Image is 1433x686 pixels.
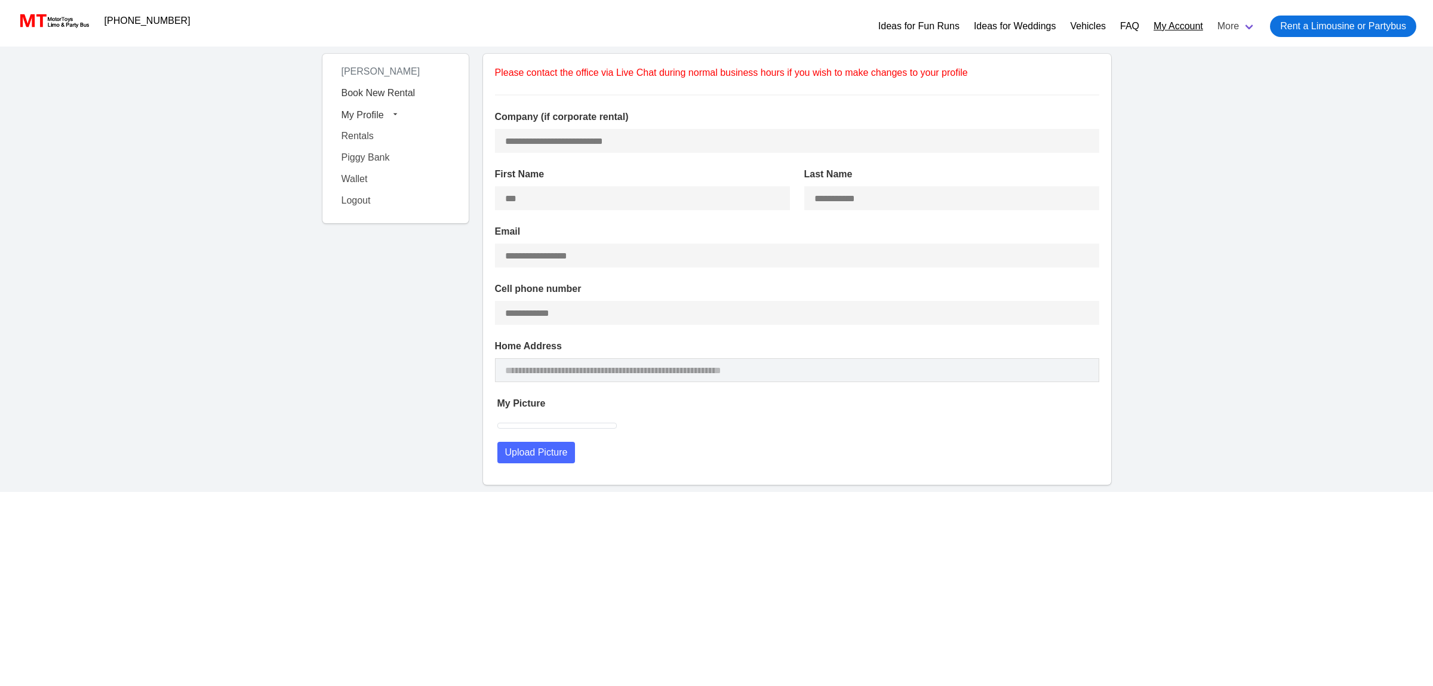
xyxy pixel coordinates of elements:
span: Upload Picture [505,445,568,460]
label: Cell phone number [495,282,1099,296]
img: MotorToys Logo [17,13,90,29]
span: My Profile [342,109,384,119]
a: Logout [334,190,457,211]
label: Last Name [804,167,1099,182]
a: Ideas for Weddings [974,19,1056,33]
label: Home Address [495,339,1099,353]
button: Upload Picture [497,442,576,463]
a: Book New Rental [334,82,457,104]
a: [PHONE_NUMBER] [97,9,198,33]
p: Please contact the office via Live Chat during normal business hours if you wish to make changes ... [495,66,1099,80]
label: Email [495,224,1099,239]
a: Ideas for Fun Runs [878,19,960,33]
a: FAQ [1120,19,1139,33]
a: Rentals [334,125,457,147]
img: 150 [497,423,617,429]
label: My Picture [497,396,1099,411]
a: More [1210,11,1263,42]
span: [PERSON_NAME] [334,61,428,81]
a: Piggy Bank [334,147,457,168]
a: Rent a Limousine or Partybus [1270,16,1416,37]
label: Company (if corporate rental) [495,110,1099,124]
label: First Name [495,167,790,182]
a: Vehicles [1070,19,1106,33]
a: Wallet [334,168,457,190]
button: My Profile [334,104,457,125]
a: My Account [1154,19,1203,33]
span: Rent a Limousine or Partybus [1280,19,1406,33]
